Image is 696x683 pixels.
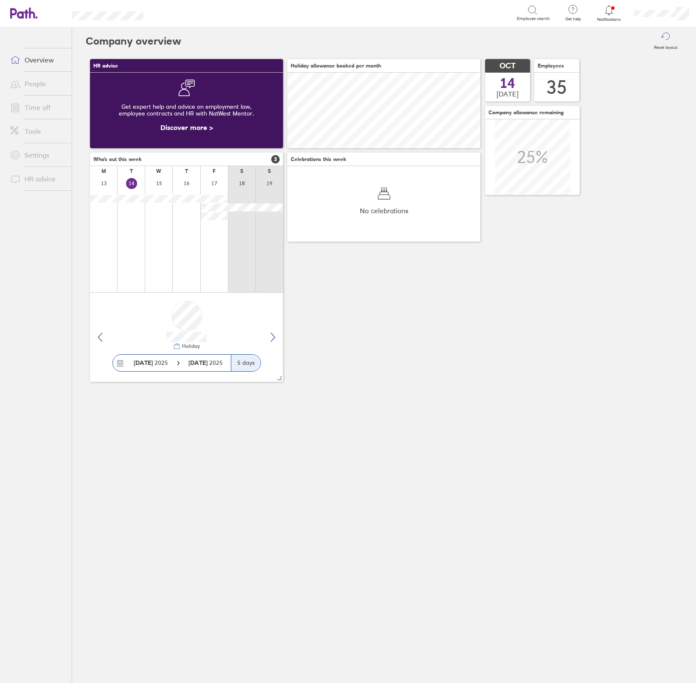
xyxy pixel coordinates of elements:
[240,168,243,174] div: S
[130,168,133,174] div: T
[271,155,280,164] span: 3
[3,170,72,187] a: HR advice
[488,110,564,116] span: Company allowance remaining
[101,168,106,174] div: M
[185,168,188,174] div: T
[97,96,276,124] div: Get expert help and advice on employment law, employee contracts and HR with NatWest Mentor.
[595,17,623,22] span: Notifications
[166,9,188,17] div: Search
[497,90,519,98] span: [DATE]
[3,51,72,68] a: Overview
[547,76,567,98] div: 35
[156,168,161,174] div: W
[595,4,623,22] a: Notifications
[160,123,213,132] a: Discover more >
[538,63,564,69] span: Employees
[3,99,72,116] a: Time off
[559,17,587,22] span: Get help
[188,359,209,367] strong: [DATE]
[3,123,72,140] a: Tools
[500,62,516,71] span: OCT
[134,359,153,367] strong: [DATE]
[188,359,223,366] span: 2025
[268,168,271,174] div: S
[291,63,381,69] span: Holiday allowance booked per month
[649,28,682,55] button: Reset layout
[649,42,682,50] label: Reset layout
[3,75,72,92] a: People
[360,207,408,214] span: No celebrations
[231,355,261,371] div: 5 days
[291,156,346,162] span: Celebrations this week
[180,343,200,349] div: Holiday
[93,156,142,162] span: Who's out this week
[500,76,515,90] span: 14
[3,147,72,164] a: Settings
[517,16,550,21] span: Employee search
[86,28,181,55] h2: Company overview
[93,63,118,69] span: HR advice
[134,359,168,366] span: 2025
[213,168,216,174] div: F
